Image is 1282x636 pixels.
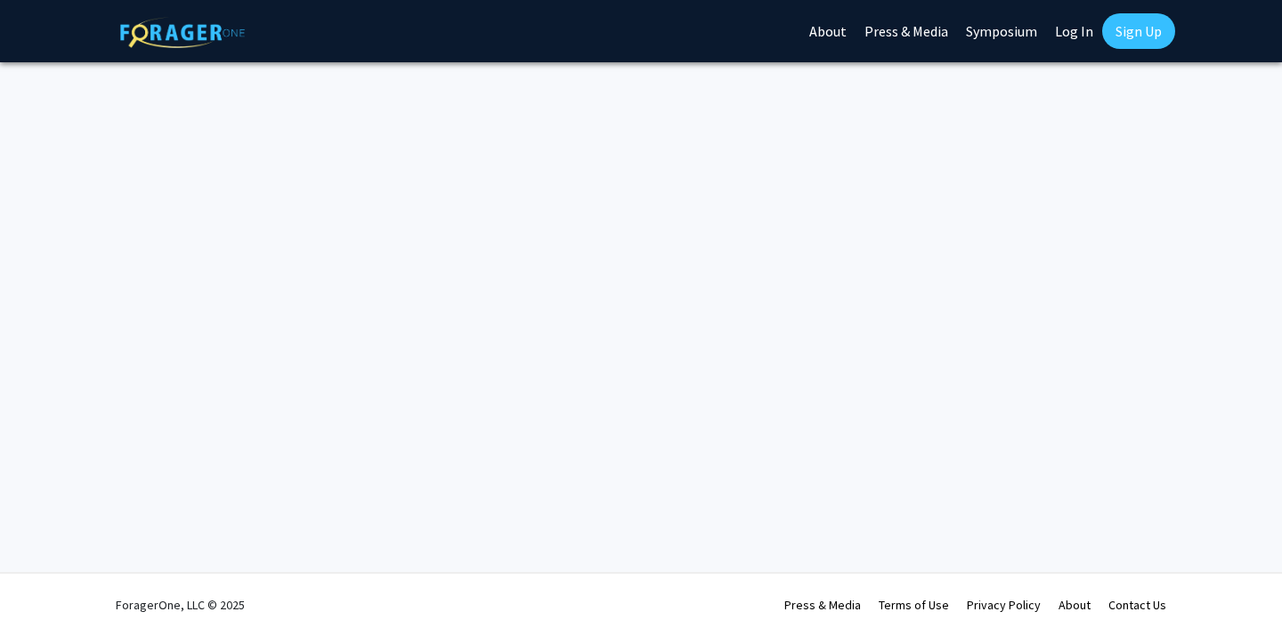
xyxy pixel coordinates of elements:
img: ForagerOne Logo [120,17,245,48]
a: Press & Media [784,597,861,613]
a: Sign Up [1102,13,1175,49]
a: Terms of Use [879,597,949,613]
a: Contact Us [1108,597,1166,613]
a: About [1059,597,1091,613]
a: Privacy Policy [967,597,1041,613]
div: ForagerOne, LLC © 2025 [116,574,245,636]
